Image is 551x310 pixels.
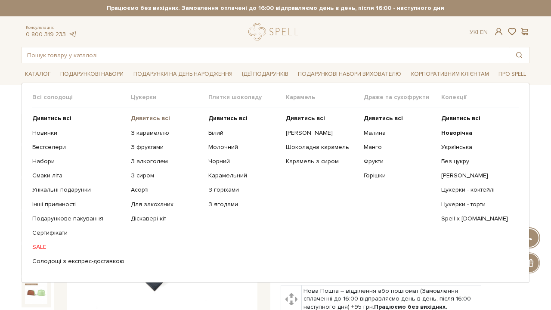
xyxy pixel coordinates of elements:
[364,115,403,122] b: Дивитись всі
[495,68,529,81] a: Про Spell
[441,129,472,136] b: Новорічна
[131,129,202,137] a: З карамеллю
[131,143,202,151] a: З фруктами
[364,115,435,122] a: Дивитись всі
[286,115,325,122] b: Дивитись всі
[25,282,47,304] img: Діскавері Сет-міні
[441,186,512,194] a: Цукерки - коктейлі
[286,129,357,137] a: [PERSON_NAME]
[208,158,279,165] a: Чорний
[208,172,279,180] a: Карамельний
[32,229,124,237] a: Сертифікати
[26,25,77,31] span: Консультація:
[32,115,71,122] b: Дивитись всі
[286,93,363,101] span: Карамель
[441,143,512,151] a: Українська
[238,68,292,81] a: Ідеї подарунків
[32,115,124,122] a: Дивитись всі
[32,158,124,165] a: Набори
[208,93,286,101] span: Плитки шоколаду
[441,115,480,122] b: Дивитись всі
[57,68,127,81] a: Подарункові набори
[131,115,170,122] b: Дивитись всі
[248,23,302,40] a: logo
[364,158,435,165] a: Фрукти
[286,158,357,165] a: Карамель з сиром
[208,186,279,194] a: З горіхами
[441,93,519,101] span: Колекції
[208,201,279,208] a: З ягодами
[441,129,512,137] a: Новорічна
[131,172,202,180] a: З сиром
[441,158,512,165] a: Без цукру
[294,67,405,81] a: Подарункові набори вихователю
[208,129,279,137] a: Білий
[130,68,236,81] a: Подарунки на День народження
[32,201,124,208] a: Інші приємності
[286,115,357,122] a: Дивитись всі
[441,215,512,223] a: Spell x [DOMAIN_NAME]
[32,93,131,101] span: Всі солодощі
[208,115,248,122] b: Дивитись всі
[441,172,512,180] a: [PERSON_NAME]
[68,31,77,38] a: telegram
[32,172,124,180] a: Смаки літа
[441,115,512,122] a: Дивитись всі
[364,129,435,137] a: Малина
[364,143,435,151] a: Манго
[208,115,279,122] a: Дивитись всі
[441,201,512,208] a: Цукерки - торти
[131,186,202,194] a: Асорті
[22,68,54,81] a: Каталог
[22,83,529,282] div: Каталог
[364,172,435,180] a: Горішки
[131,93,208,101] span: Цукерки
[32,143,124,151] a: Бестселери
[470,28,488,36] div: Ук
[26,31,66,38] a: 0 800 319 233
[32,257,124,265] a: Солодощі з експрес-доставкою
[286,143,357,151] a: Шоколадна карамель
[131,201,202,208] a: Для закоханих
[480,28,488,36] a: En
[32,129,124,137] a: Новинки
[477,28,478,36] span: |
[408,67,492,81] a: Корпоративним клієнтам
[131,158,202,165] a: З алкоголем
[32,186,124,194] a: Унікальні подарунки
[208,143,279,151] a: Молочний
[509,47,529,63] button: Пошук товару у каталозі
[32,243,124,251] a: SALE
[22,4,529,12] strong: Працюємо без вихідних. Замовлення оплачені до 16:00 відправляємо день в день, після 16:00 - насту...
[131,115,202,122] a: Дивитись всі
[32,215,124,223] a: Подарункове пакування
[131,215,202,223] a: Діскавері кіт
[364,93,441,101] span: Драже та сухофрукти
[22,47,509,63] input: Пошук товару у каталозі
